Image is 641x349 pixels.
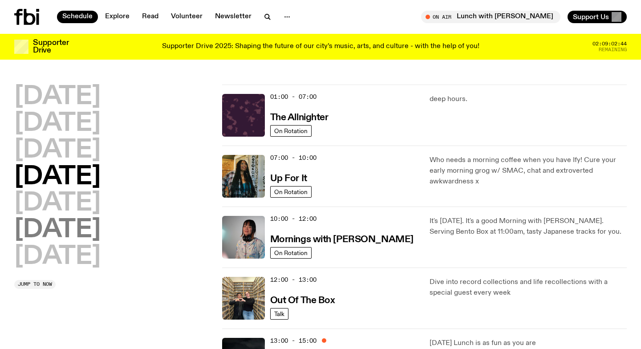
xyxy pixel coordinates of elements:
span: Jump to now [18,282,52,287]
h3: Mornings with [PERSON_NAME] [270,235,414,244]
a: On Rotation [270,186,312,198]
button: [DATE] [14,85,101,110]
p: Dive into record collections and life recollections with a special guest every week [430,277,627,298]
h3: Out Of The Box [270,296,335,305]
a: On Rotation [270,125,312,137]
span: Talk [274,310,284,317]
h3: Supporter Drive [33,39,69,54]
button: [DATE] [14,111,101,136]
p: It's [DATE]. It's a good Morning with [PERSON_NAME]. Serving Bento Box at 11:00am, tasty Japanese... [430,216,627,237]
a: Schedule [57,11,98,23]
span: 13:00 - 15:00 [270,337,316,345]
a: Mornings with [PERSON_NAME] [270,233,414,244]
button: Support Us [568,11,627,23]
a: Volunteer [166,11,208,23]
span: 07:00 - 10:00 [270,154,316,162]
p: Who needs a morning coffee when you have Ify! Cure your early morning grog w/ SMAC, chat and extr... [430,155,627,187]
h3: Up For It [270,174,307,183]
button: [DATE] [14,244,101,269]
p: deep hours. [430,94,627,105]
button: [DATE] [14,218,101,243]
img: Kana Frazer is smiling at the camera with her head tilted slightly to her left. She wears big bla... [222,216,265,259]
span: 10:00 - 12:00 [270,215,316,223]
span: 12:00 - 13:00 [270,276,316,284]
a: Newsletter [210,11,257,23]
a: On Rotation [270,247,312,259]
button: [DATE] [14,138,101,163]
img: Ify - a Brown Skin girl with black braided twists, looking up to the side with her tongue stickin... [222,155,265,198]
span: On Rotation [274,188,308,195]
button: [DATE] [14,191,101,216]
button: On AirLunch with [PERSON_NAME] [421,11,560,23]
span: 02:09:02:44 [592,41,627,46]
span: On Rotation [274,249,308,256]
p: [DATE] Lunch is as fun as you are [430,338,627,349]
h3: The Allnighter [270,113,329,122]
span: Support Us [573,13,609,21]
button: [DATE] [14,165,101,190]
a: The Allnighter [270,111,329,122]
p: Supporter Drive 2025: Shaping the future of our city’s music, arts, and culture - with the help o... [162,43,479,51]
span: On Rotation [274,127,308,134]
span: 01:00 - 07:00 [270,93,316,101]
span: Remaining [599,47,627,52]
a: Up For It [270,172,307,183]
a: Explore [100,11,135,23]
img: Matt and Kate stand in the music library and make a heart shape with one hand each. [222,277,265,320]
a: Talk [270,308,288,320]
button: Jump to now [14,280,56,289]
a: Read [137,11,164,23]
a: Out Of The Box [270,294,335,305]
